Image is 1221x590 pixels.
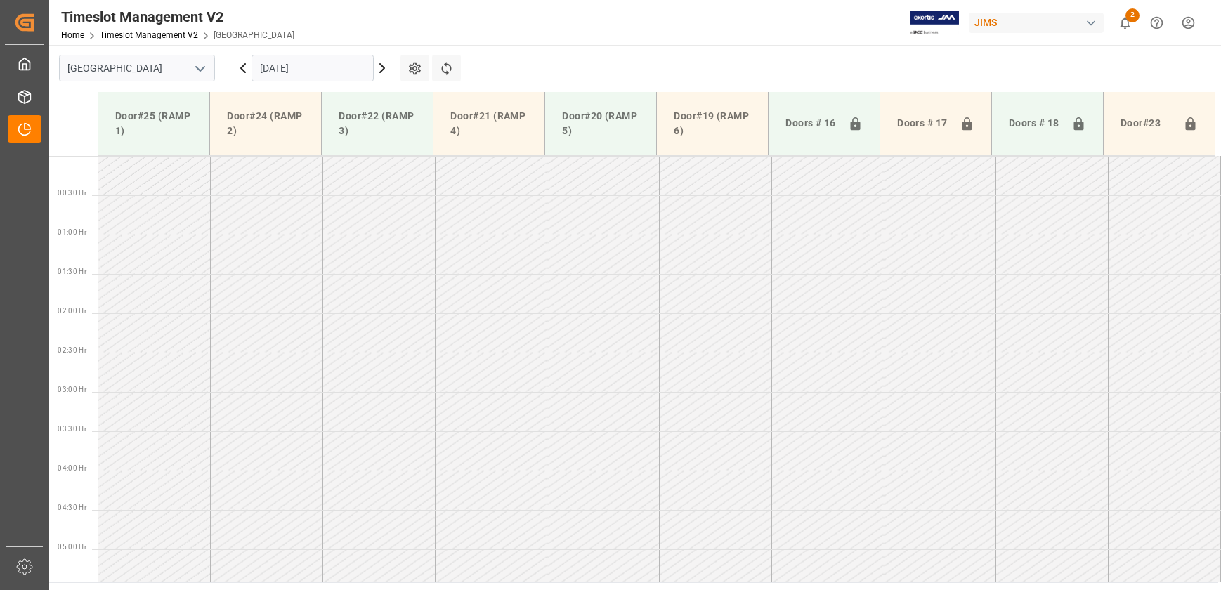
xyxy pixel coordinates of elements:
span: 03:30 Hr [58,425,86,433]
button: JIMS [969,9,1109,36]
span: 01:30 Hr [58,268,86,275]
div: Timeslot Management V2 [61,6,294,27]
span: 02:30 Hr [58,346,86,354]
span: 01:00 Hr [58,228,86,236]
div: JIMS [969,13,1104,33]
a: Timeslot Management V2 [100,30,198,40]
span: 2 [1125,8,1140,22]
div: Doors # 17 [892,110,954,137]
span: 04:30 Hr [58,504,86,511]
span: 02:00 Hr [58,307,86,315]
span: 04:00 Hr [58,464,86,472]
span: 05:00 Hr [58,543,86,551]
span: 03:00 Hr [58,386,86,393]
input: DD.MM.YYYY [252,55,374,81]
div: Door#19 (RAMP 6) [668,103,757,144]
input: Type to search/select [59,55,215,81]
div: Door#23 [1115,110,1177,137]
div: Door#25 (RAMP 1) [110,103,198,144]
div: Door#24 (RAMP 2) [221,103,310,144]
div: Doors # 16 [780,110,842,137]
div: Door#20 (RAMP 5) [556,103,645,144]
div: Door#21 (RAMP 4) [445,103,533,144]
button: show 2 new notifications [1109,7,1141,39]
button: open menu [189,58,210,79]
button: Help Center [1141,7,1173,39]
div: Doors # 18 [1003,110,1066,137]
div: Door#22 (RAMP 3) [333,103,422,144]
img: Exertis%20JAM%20-%20Email%20Logo.jpg_1722504956.jpg [910,11,959,35]
a: Home [61,30,84,40]
span: 00:30 Hr [58,189,86,197]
